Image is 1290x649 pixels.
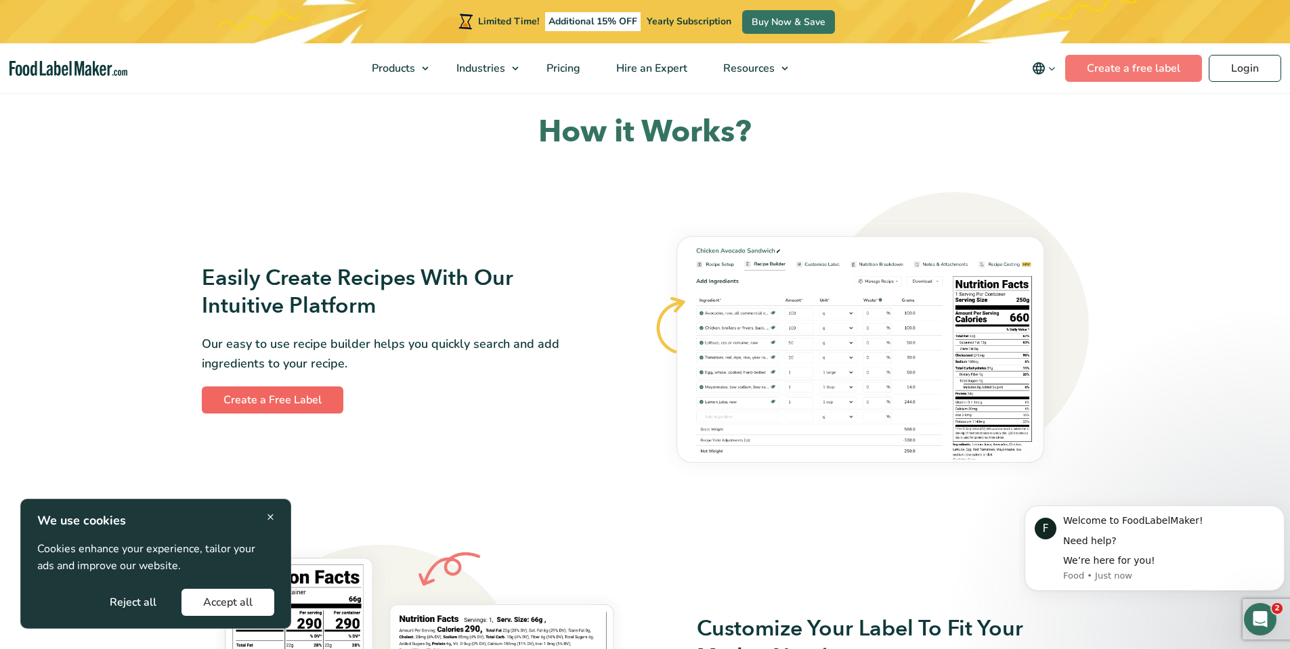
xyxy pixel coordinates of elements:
[202,334,594,374] p: Our easy to use recipe builder helps you quickly search and add ingredients to your recipe.
[742,10,835,34] a: Buy Now & Save
[545,12,641,31] span: Additional 15% OFF
[439,43,525,93] a: Industries
[37,512,126,529] strong: We use cookies
[599,43,702,93] a: Hire an Expert
[542,61,582,76] span: Pricing
[529,43,595,93] a: Pricing
[478,15,539,28] span: Limited Time!
[354,43,435,93] a: Products
[706,43,795,93] a: Resources
[37,541,274,575] p: Cookies enhance your experience, tailor your ads and improve our website.
[647,15,731,28] span: Yearly Subscription
[719,61,776,76] span: Resources
[202,386,343,413] a: Create a Free Label
[1065,55,1202,82] a: Create a free label
[452,61,507,76] span: Industries
[1209,55,1281,82] a: Login
[181,589,274,616] button: Accept all
[202,265,594,321] h3: Easily Create Recipes With Our Intuitive Platform
[267,508,274,526] span: ×
[612,61,689,76] span: Hire an Expert
[368,61,416,76] span: Products
[1019,485,1290,612] iframe: Intercom notifications message
[202,112,1089,152] h2: How it Works?
[1244,603,1276,635] iframe: Intercom live chat
[88,589,178,616] button: Reject all
[1272,603,1283,614] span: 2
